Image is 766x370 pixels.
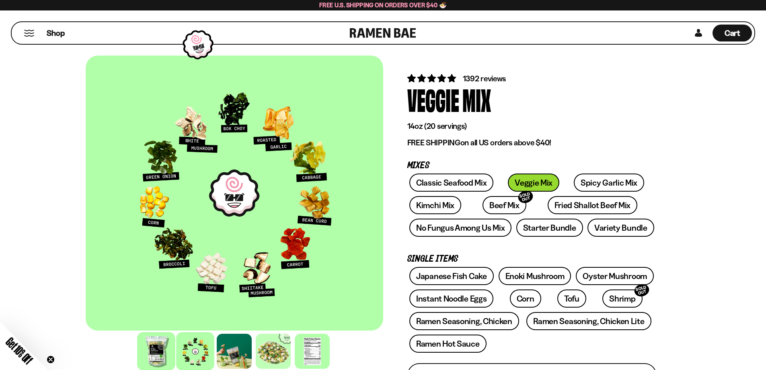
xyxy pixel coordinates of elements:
[516,219,583,237] a: Starter Bundle
[633,283,651,298] div: SOLD OUT
[4,335,35,366] span: Get 10% Off
[462,84,491,114] div: Mix
[407,162,657,169] p: Mixes
[548,196,637,214] a: Fried Shallot Beef Mix
[407,255,657,263] p: Single Items
[587,219,654,237] a: Variety Bundle
[409,174,493,192] a: Classic Seafood Mix
[47,356,55,364] button: Close teaser
[510,289,541,308] a: Corn
[407,84,459,114] div: Veggie
[557,289,586,308] a: Tofu
[409,267,494,285] a: Japanese Fish Cake
[713,22,752,44] a: Cart
[407,73,458,83] span: 4.76 stars
[499,267,571,285] a: Enoki Mushroom
[319,1,447,9] span: Free U.S. Shipping on Orders over $40 🍜
[407,138,657,148] p: on all US orders above $40!
[409,335,487,353] a: Ramen Hot Sauce
[24,30,35,37] button: Mobile Menu Trigger
[517,189,534,205] div: SOLD OUT
[47,25,65,41] a: Shop
[409,219,511,237] a: No Fungus Among Us Mix
[526,312,651,330] a: Ramen Seasoning, Chicken Lite
[602,289,642,308] a: ShrimpSOLD OUT
[725,28,740,38] span: Cart
[407,138,460,147] strong: FREE SHIPPING
[409,196,461,214] a: Kimchi Mix
[407,121,657,131] p: 14oz (20 servings)
[409,289,493,308] a: Instant Noodle Eggs
[576,267,654,285] a: Oyster Mushroom
[574,174,644,192] a: Spicy Garlic Mix
[483,196,526,214] a: Beef MixSOLD OUT
[47,28,65,39] span: Shop
[409,312,519,330] a: Ramen Seasoning, Chicken
[463,74,506,83] span: 1392 reviews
